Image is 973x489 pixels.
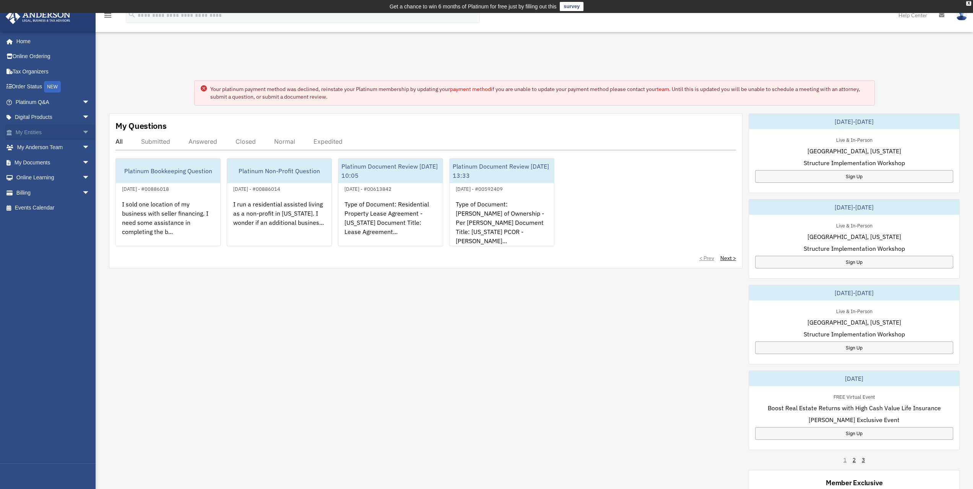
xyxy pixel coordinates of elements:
span: Structure Implementation Workshop [803,244,905,253]
div: FREE Virtual Event [827,392,881,400]
div: [DATE]-[DATE] [749,200,959,215]
a: Platinum Bookkeeping Question[DATE] - #00886018I sold one location of my business with seller fin... [115,158,221,246]
a: Order StatusNEW [5,79,101,95]
a: Next > [720,254,736,262]
div: Type of Document: Residential Property Lease Agreement - [US_STATE] Document Title: Lease Agreeme... [338,193,443,253]
div: Closed [236,138,256,145]
a: Sign Up [755,427,953,440]
div: close [966,1,971,6]
div: [DATE]-[DATE] [749,114,959,129]
div: I run a residential assisted living as a non-profit in [US_STATE]. I wonder if an additional busi... [227,193,331,253]
a: Online Ordering [5,49,101,64]
div: My Questions [115,120,167,132]
span: Structure Implementation Workshop [803,158,905,167]
span: arrow_drop_down [82,155,97,171]
a: Sign Up [755,341,953,354]
div: [DATE] - #00886014 [227,184,286,192]
div: Platinum Bookkeeping Question [116,159,220,183]
div: NEW [44,81,61,93]
div: Live & In-Person [830,307,878,315]
div: Platinum Non-Profit Question [227,159,331,183]
span: [GEOGRAPHIC_DATA], [US_STATE] [807,232,901,241]
span: arrow_drop_down [82,170,97,186]
div: All [115,138,123,145]
a: survey [560,2,583,11]
img: User Pic [956,10,967,21]
div: I sold one location of my business with seller financing. I need some assistance in completing th... [116,193,220,253]
div: Answered [188,138,217,145]
span: Boost Real Estate Returns with High Cash Value Life Insurance [767,403,941,413]
span: arrow_drop_down [82,125,97,140]
a: 2 [853,456,856,464]
a: My Documentsarrow_drop_down [5,155,101,170]
a: menu [103,13,112,20]
span: Structure Implementation Workshop [803,330,905,339]
div: Normal [274,138,295,145]
a: Platinum Q&Aarrow_drop_down [5,94,101,110]
a: Platinum Document Review [DATE] 10:05[DATE] - #00613842Type of Document: Residential Property Lea... [338,158,443,246]
a: Events Calendar [5,200,101,216]
a: Online Learningarrow_drop_down [5,170,101,185]
a: payment method [450,86,491,93]
a: My Entitiesarrow_drop_down [5,125,101,140]
span: arrow_drop_down [82,140,97,156]
span: arrow_drop_down [82,94,97,110]
a: My Anderson Teamarrow_drop_down [5,140,101,155]
div: Type of Document: [PERSON_NAME] of Ownership - Per [PERSON_NAME] Document Title: [US_STATE] PCOR ... [450,193,554,253]
div: Platinum Document Review [DATE] 10:05 [338,159,443,183]
a: Home [5,34,97,49]
span: [GEOGRAPHIC_DATA], [US_STATE] [807,146,901,156]
div: [DATE] [749,371,959,386]
div: [DATE] - #00592409 [450,184,509,192]
a: 3 [862,456,865,464]
div: Submitted [141,138,170,145]
a: Billingarrow_drop_down [5,185,101,200]
div: Get a chance to win 6 months of Platinum for free just by filling out this [390,2,557,11]
div: [DATE] - #00613842 [338,184,398,192]
div: Platinum Document Review [DATE] 13:33 [450,159,554,183]
span: [GEOGRAPHIC_DATA], [US_STATE] [807,318,901,327]
a: Platinum Non-Profit Question[DATE] - #00886014I run a residential assisted living as a non-profit... [227,158,332,246]
i: search [128,10,136,19]
a: Sign Up [755,170,953,183]
div: Live & In-Person [830,135,878,143]
div: Live & In-Person [830,221,878,229]
a: team [657,86,669,93]
div: Your platinum payment method was declined, reinstate your Platinum membership by updating your if... [210,85,868,101]
a: Digital Productsarrow_drop_down [5,110,101,125]
a: Tax Organizers [5,64,101,79]
div: [DATE]-[DATE] [749,285,959,301]
span: arrow_drop_down [82,110,97,125]
a: Sign Up [755,256,953,268]
a: Platinum Document Review [DATE] 13:33[DATE] - #00592409Type of Document: [PERSON_NAME] of Ownersh... [449,158,554,246]
img: Anderson Advisors Platinum Portal [3,9,73,24]
span: arrow_drop_down [82,185,97,201]
i: menu [103,11,112,20]
div: [DATE] - #00886018 [116,184,175,192]
div: Expedited [314,138,343,145]
div: Member Exclusive [826,478,882,487]
span: [PERSON_NAME] Exclusive Event [809,415,900,424]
